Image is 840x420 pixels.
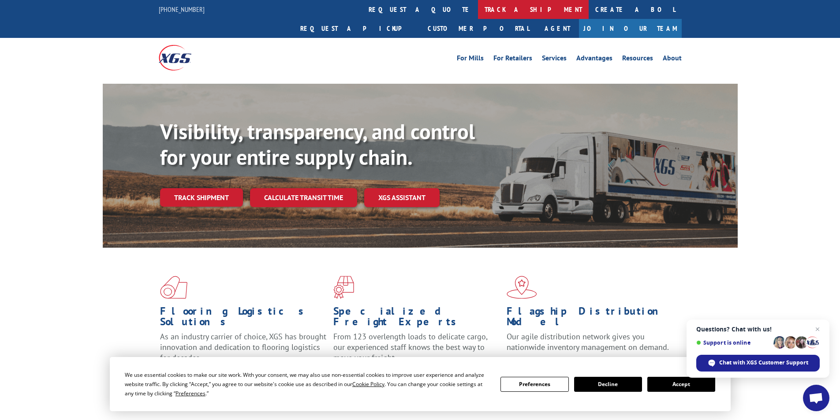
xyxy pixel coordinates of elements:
[579,19,682,38] a: Join Our Team
[493,55,532,64] a: For Retailers
[696,355,820,372] div: Chat with XGS Customer Support
[250,188,357,207] a: Calculate transit time
[159,5,205,14] a: [PHONE_NUMBER]
[457,55,484,64] a: For Mills
[125,370,490,398] div: We use essential cookies to make our site work. With your consent, we may also use non-essential ...
[663,55,682,64] a: About
[696,339,770,346] span: Support is online
[160,118,475,171] b: Visibility, transparency, and control for your entire supply chain.
[507,276,537,299] img: xgs-icon-flagship-distribution-model-red
[364,188,440,207] a: XGS ASSISTANT
[803,385,829,411] div: Open chat
[574,377,642,392] button: Decline
[160,306,327,331] h1: Flooring Logistics Solutions
[294,19,421,38] a: Request a pickup
[421,19,536,38] a: Customer Portal
[812,324,823,335] span: Close chat
[352,380,385,388] span: Cookie Policy
[536,19,579,38] a: Agent
[175,390,205,397] span: Preferences
[333,276,354,299] img: xgs-icon-focused-on-flooring-red
[333,306,500,331] h1: Specialized Freight Experts
[333,331,500,371] p: From 123 overlength loads to delicate cargo, our experienced staff knows the best way to move you...
[647,377,715,392] button: Accept
[696,326,820,333] span: Questions? Chat with us!
[507,331,669,352] span: Our agile distribution network gives you nationwide inventory management on demand.
[500,377,568,392] button: Preferences
[719,359,808,367] span: Chat with XGS Customer Support
[160,276,187,299] img: xgs-icon-total-supply-chain-intelligence-red
[622,55,653,64] a: Resources
[160,188,243,207] a: Track shipment
[110,357,731,411] div: Cookie Consent Prompt
[542,55,567,64] a: Services
[160,331,326,363] span: As an industry carrier of choice, XGS has brought innovation and dedication to flooring logistics...
[507,306,673,331] h1: Flagship Distribution Model
[576,55,612,64] a: Advantages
